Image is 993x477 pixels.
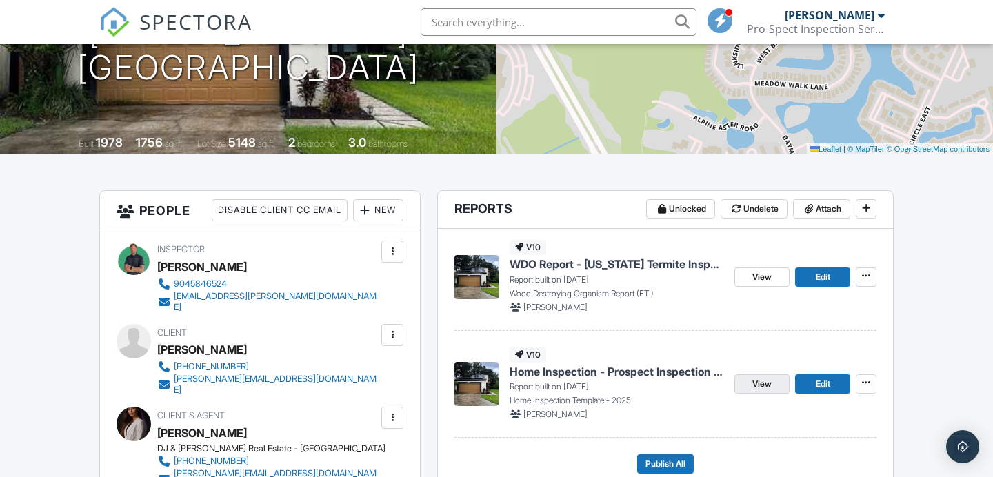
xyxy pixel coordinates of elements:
[157,374,378,396] a: [PERSON_NAME][EMAIL_ADDRESS][DOMAIN_NAME]
[79,139,94,149] span: Built
[288,135,295,150] div: 2
[157,410,225,420] span: Client's Agent
[348,135,366,150] div: 3.0
[157,277,378,291] a: 9045846524
[96,135,123,150] div: 1978
[197,139,226,149] span: Lot Size
[139,7,252,36] span: SPECTORA
[887,145,990,153] a: © OpenStreetMap contributors
[99,7,130,37] img: The Best Home Inspection Software - Spectora
[157,291,378,313] a: [EMAIL_ADDRESS][PERSON_NAME][DOMAIN_NAME]
[297,139,335,149] span: bedrooms
[157,327,187,338] span: Client
[174,374,378,396] div: [PERSON_NAME][EMAIL_ADDRESS][DOMAIN_NAME]
[174,361,249,372] div: [PHONE_NUMBER]
[258,139,275,149] span: sq.ft.
[157,443,389,454] div: DJ & [PERSON_NAME] Real Estate - [GEOGRAPHIC_DATA]
[157,454,378,468] a: [PHONE_NUMBER]
[810,145,841,153] a: Leaflet
[353,199,403,221] div: New
[100,191,420,230] h3: People
[843,145,845,153] span: |
[421,8,696,36] input: Search everything...
[165,139,184,149] span: sq. ft.
[946,430,979,463] div: Open Intercom Messenger
[847,145,885,153] a: © MapTiler
[228,135,256,150] div: 5148
[157,423,247,443] a: [PERSON_NAME]
[136,135,163,150] div: 1756
[747,22,885,36] div: Pro-Spect Inspection Services Jacksonville Division
[157,339,247,360] div: [PERSON_NAME]
[174,291,378,313] div: [EMAIL_ADDRESS][PERSON_NAME][DOMAIN_NAME]
[157,360,378,374] a: [PHONE_NUMBER]
[77,14,419,87] h1: [STREET_ADDRESS] [GEOGRAPHIC_DATA]
[212,199,348,221] div: Disable Client CC Email
[174,456,249,467] div: [PHONE_NUMBER]
[99,19,252,48] a: SPECTORA
[157,244,205,254] span: Inspector
[785,8,874,22] div: [PERSON_NAME]
[174,278,227,290] div: 9045846524
[157,256,247,277] div: [PERSON_NAME]
[368,139,408,149] span: bathrooms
